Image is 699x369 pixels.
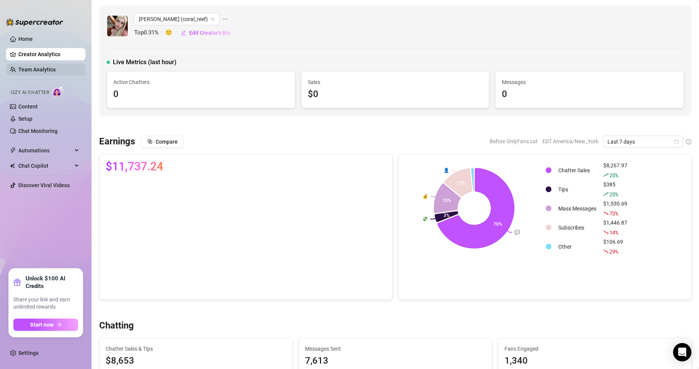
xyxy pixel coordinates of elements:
div: 7,613 [305,354,485,368]
span: Chat Copilot [18,160,72,172]
button: Compare [141,136,184,148]
span: fall [603,249,609,254]
span: calendar [674,139,679,144]
span: 29 % [609,248,618,255]
a: Content [18,104,38,110]
span: info-circle [686,139,691,144]
span: 25 % [609,172,618,179]
div: 1,340 [505,354,685,368]
span: Messages [502,78,677,86]
strong: Unlock $100 AI Credits [26,275,78,290]
span: rise [603,191,609,197]
div: $106.69 [603,238,627,256]
div: 0 [113,87,289,102]
span: block [147,139,153,144]
h3: Chatting [99,320,134,332]
span: Share your link and earn unlimited rewards [13,296,78,311]
span: Anna (coral_reef) [139,13,215,25]
text: 👤 [444,167,449,173]
span: Automations [18,144,72,157]
span: fall [603,210,609,216]
img: Anna [107,16,128,36]
div: $8,267.97 [603,161,627,180]
span: Last 7 days [607,136,678,147]
span: 14 % [609,229,618,236]
span: Active Chatters [113,78,289,86]
span: Chatter Sales & Tips [106,345,286,353]
span: Izzy AI Chatter [11,89,49,96]
a: Team Analytics [18,66,56,73]
span: Fans Engaged [505,345,685,353]
img: AI Chatter [52,86,64,97]
a: Chat Monitoring [18,128,58,134]
span: Edit Creator's Bio [189,30,230,36]
span: $8,653 [106,354,286,368]
span: ellipsis [222,13,228,25]
a: Setup [18,116,32,122]
text: 💰 [422,193,428,199]
td: Subscribes [555,218,599,237]
td: Other [555,238,599,256]
td: Tips [555,180,599,199]
span: 🙂 [165,28,180,37]
span: thunderbolt [10,147,16,154]
text: 💬 [514,229,520,235]
td: Mass Messages [555,199,599,218]
div: $1,446.87 [603,218,627,237]
text: 💸 [422,216,428,222]
div: $0 [308,87,483,102]
img: Chat Copilot [10,163,15,168]
span: team [211,17,215,21]
span: Top 0.31 % [134,28,165,37]
span: edit [181,30,186,36]
span: Messages Sent [305,345,485,353]
span: Live Metrics (last hour) [113,58,177,67]
h3: Earnings [99,136,135,148]
span: Sales [308,78,483,86]
button: Edit Creator's Bio [180,27,231,39]
a: Settings [18,350,39,356]
a: Home [18,36,33,42]
span: rise [603,172,609,178]
span: 73 % [609,210,618,217]
span: fall [603,230,609,235]
span: $11,737.24 [106,160,163,173]
div: $385 [603,180,627,199]
span: Start now [30,322,53,328]
span: Before OnlyFans cut [490,136,538,147]
a: Discover Viral Videos [18,182,70,188]
td: Chatter Sales [555,161,599,180]
span: gift [13,278,21,286]
span: EDT America/New_York [542,136,598,147]
img: logo-BBDzfeDw.svg [6,18,63,26]
span: Compare [156,139,178,145]
span: 25 % [609,191,618,198]
span: arrow-right [56,322,62,327]
a: Creator Analytics [18,48,79,60]
div: Open Intercom Messenger [673,343,691,361]
div: $1,530.69 [603,199,627,218]
button: Start nowarrow-right [13,319,78,331]
div: 0 [502,87,677,102]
